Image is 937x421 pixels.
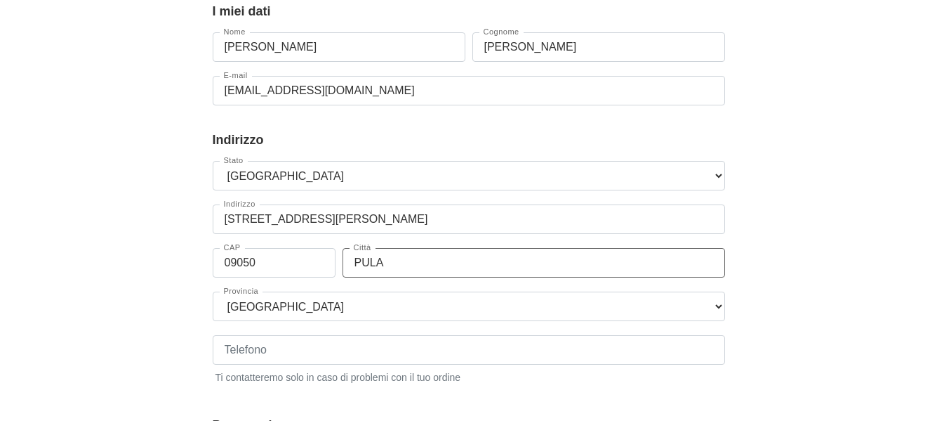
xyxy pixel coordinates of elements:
[220,200,260,208] label: Indirizzo
[220,244,245,252] label: CAP
[213,2,725,21] legend: I miei dati
[220,72,252,79] label: E-mail
[220,28,250,36] label: Nome
[343,248,725,278] input: Città
[472,32,725,62] input: Cognome
[213,205,725,234] input: Indirizzo
[220,287,263,295] label: Provincia
[213,335,725,365] input: Telefono
[213,32,465,62] input: Nome
[220,157,248,164] label: Stato
[350,244,376,252] label: Città
[213,131,725,150] legend: Indirizzo
[213,76,725,105] input: E-mail
[213,368,725,385] small: Ti contatteremo solo in caso di problemi con il tuo ordine
[213,248,335,278] input: CAP
[479,28,524,36] label: Cognome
